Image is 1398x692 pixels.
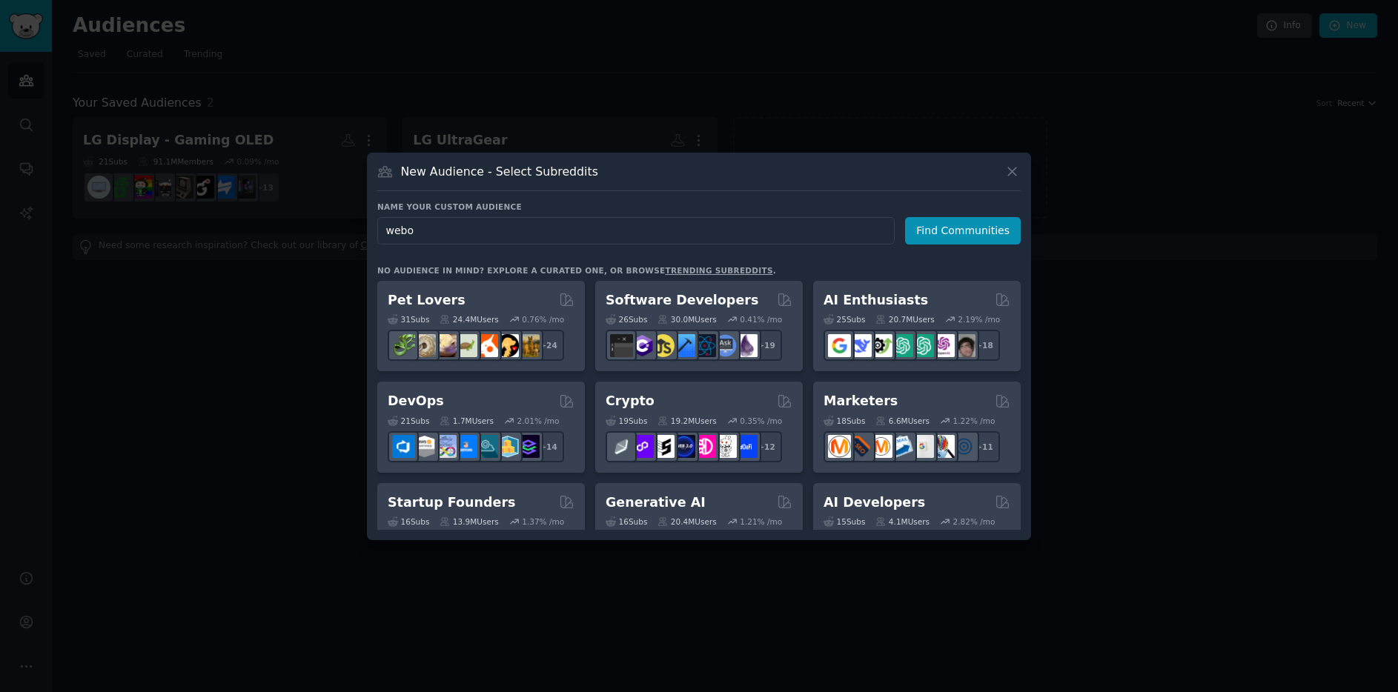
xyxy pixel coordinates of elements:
[610,435,633,458] img: ethfinance
[377,202,1021,212] h3: Name your custom audience
[454,435,477,458] img: DevOpsLinks
[440,314,498,325] div: 24.4M Users
[434,435,457,458] img: Docker_DevOps
[824,392,898,410] h2: Marketers
[905,217,1021,244] button: Find Communities
[824,416,865,426] div: 18 Sub s
[911,435,934,458] img: googleads
[824,291,928,310] h2: AI Enthusiasts
[652,334,675,357] img: learnjavascript
[824,493,925,512] h2: AI Developers
[440,416,494,426] div: 1.7M Users
[932,435,955,458] img: MarketingResearch
[751,330,782,361] div: + 19
[606,493,706,512] h2: Generative AI
[392,334,415,357] img: herpetology
[496,435,519,458] img: aws_cdk
[517,334,540,357] img: dogbreed
[824,516,865,527] div: 15 Sub s
[434,334,457,357] img: leopardgeckos
[413,435,436,458] img: AWS_Certified_Experts
[606,392,655,410] h2: Crypto
[828,435,851,458] img: content_marketing
[875,416,930,426] div: 6.6M Users
[875,314,934,325] div: 20.7M Users
[377,217,895,244] input: Pick a short name, like "Digital Marketers" or "Movie-Goers"
[388,392,444,410] h2: DevOps
[388,314,429,325] div: 31 Sub s
[735,334,758,357] img: elixir
[751,431,782,462] div: + 12
[631,334,654,357] img: csharp
[693,435,716,458] img: defiblockchain
[953,334,975,357] img: ArtificalIntelligence
[849,334,872,357] img: DeepSeek
[890,334,913,357] img: chatgpt_promptDesign
[665,266,772,275] a: trending subreddits
[388,291,466,310] h2: Pet Lovers
[824,314,865,325] div: 25 Sub s
[735,435,758,458] img: defi_
[869,435,892,458] img: AskMarketing
[631,435,654,458] img: 0xPolygon
[606,314,647,325] div: 26 Sub s
[714,334,737,357] img: AskComputerScience
[849,435,872,458] img: bigseo
[606,416,647,426] div: 19 Sub s
[454,334,477,357] img: turtle
[652,435,675,458] img: ethstaker
[657,416,716,426] div: 19.2M Users
[475,334,498,357] img: cockatiel
[606,291,758,310] h2: Software Developers
[672,334,695,357] img: iOSProgramming
[693,334,716,357] img: reactnative
[388,493,515,512] h2: Startup Founders
[610,334,633,357] img: software
[869,334,892,357] img: AItoolsCatalog
[953,435,975,458] img: OnlineMarketing
[440,516,498,527] div: 13.9M Users
[672,435,695,458] img: web3
[392,435,415,458] img: azuredevops
[958,314,1000,325] div: 2.19 % /mo
[969,330,1000,361] div: + 18
[875,516,930,527] div: 4.1M Users
[911,334,934,357] img: chatgpt_prompts_
[740,314,782,325] div: 0.41 % /mo
[522,314,564,325] div: 0.76 % /mo
[932,334,955,357] img: OpenAIDev
[401,164,598,179] h3: New Audience - Select Subreddits
[828,334,851,357] img: GoogleGeminiAI
[517,416,560,426] div: 2.01 % /mo
[890,435,913,458] img: Emailmarketing
[953,416,996,426] div: 1.22 % /mo
[533,330,564,361] div: + 24
[657,516,716,527] div: 20.4M Users
[740,516,782,527] div: 1.21 % /mo
[606,516,647,527] div: 16 Sub s
[969,431,1000,462] div: + 11
[714,435,737,458] img: CryptoNews
[388,516,429,527] div: 16 Sub s
[533,431,564,462] div: + 14
[517,435,540,458] img: PlatformEngineers
[522,516,564,527] div: 1.37 % /mo
[475,435,498,458] img: platformengineering
[953,516,996,527] div: 2.82 % /mo
[657,314,716,325] div: 30.0M Users
[740,416,782,426] div: 0.35 % /mo
[413,334,436,357] img: ballpython
[496,334,519,357] img: PetAdvice
[388,416,429,426] div: 21 Sub s
[377,265,776,276] div: No audience in mind? Explore a curated one, or browse .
